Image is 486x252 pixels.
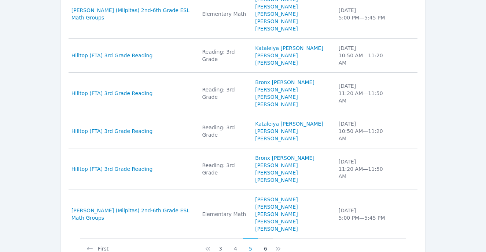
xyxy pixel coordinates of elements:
[71,165,153,173] a: Hilltop (FTA) 3rd Grade Reading
[255,93,329,108] a: [PERSON_NAME] [PERSON_NAME]
[71,207,194,222] a: [PERSON_NAME] (Milpitas) 2nd-6th Grade ESL Math Groups
[339,207,386,222] div: [DATE] 5:00 PM — 5:45 PM
[69,114,418,148] tr: Hilltop (FTA) 3rd Grade ReadingReading: 3rd GradeKataleiya [PERSON_NAME][PERSON_NAME][PERSON_NAME...
[69,148,418,190] tr: Hilltop (FTA) 3rd Grade ReadingReading: 3rd GradeBronx [PERSON_NAME][PERSON_NAME][PERSON_NAME] [P...
[255,169,329,184] a: [PERSON_NAME] [PERSON_NAME]
[69,190,418,238] tr: [PERSON_NAME] (Milpitas) 2nd-6th Grade ESL Math GroupsElementary Math[PERSON_NAME][PERSON_NAME][P...
[71,127,153,135] a: Hilltop (FTA) 3rd Grade Reading
[255,218,329,233] a: [PERSON_NAME] [PERSON_NAME]
[255,79,314,86] a: Bronx [PERSON_NAME]
[255,10,298,18] a: [PERSON_NAME]
[71,52,153,59] a: Hilltop (FTA) 3rd Grade Reading
[71,90,153,97] a: Hilltop (FTA) 3rd Grade Reading
[69,73,418,114] tr: Hilltop (FTA) 3rd Grade ReadingReading: 3rd GradeBronx [PERSON_NAME][PERSON_NAME][PERSON_NAME] [P...
[339,120,386,142] div: [DATE] 10:50 AM — 11:20 AM
[255,3,298,10] a: [PERSON_NAME]
[339,158,386,180] div: [DATE] 11:20 AM — 11:50 AM
[255,127,298,135] a: [PERSON_NAME]
[255,52,298,59] a: [PERSON_NAME]
[255,44,323,52] a: Kataleiya [PERSON_NAME]
[255,196,298,203] a: [PERSON_NAME]
[202,124,246,138] div: Reading: 3rd Grade
[202,162,246,176] div: Reading: 3rd Grade
[339,7,386,21] div: [DATE] 5:00 PM — 5:45 PM
[255,135,298,142] a: [PERSON_NAME]
[202,10,246,18] div: Elementary Math
[255,59,298,66] a: [PERSON_NAME]
[71,7,194,21] a: [PERSON_NAME] (Milpitas) 2nd-6th Grade ESL Math Groups
[202,210,246,218] div: Elementary Math
[255,86,298,93] a: [PERSON_NAME]
[255,154,314,162] a: Bronx [PERSON_NAME]
[202,86,246,101] div: Reading: 3rd Grade
[202,48,246,63] div: Reading: 3rd Grade
[69,39,418,73] tr: Hilltop (FTA) 3rd Grade ReadingReading: 3rd GradeKataleiya [PERSON_NAME][PERSON_NAME][PERSON_NAME...
[339,82,386,104] div: [DATE] 11:20 AM — 11:50 AM
[339,44,386,66] div: [DATE] 10:50 AM — 11:20 AM
[255,210,298,218] a: [PERSON_NAME]
[255,162,298,169] a: [PERSON_NAME]
[255,203,298,210] a: [PERSON_NAME]
[255,120,323,127] a: Kataleiya [PERSON_NAME]
[255,18,329,32] a: [PERSON_NAME] [PERSON_NAME]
